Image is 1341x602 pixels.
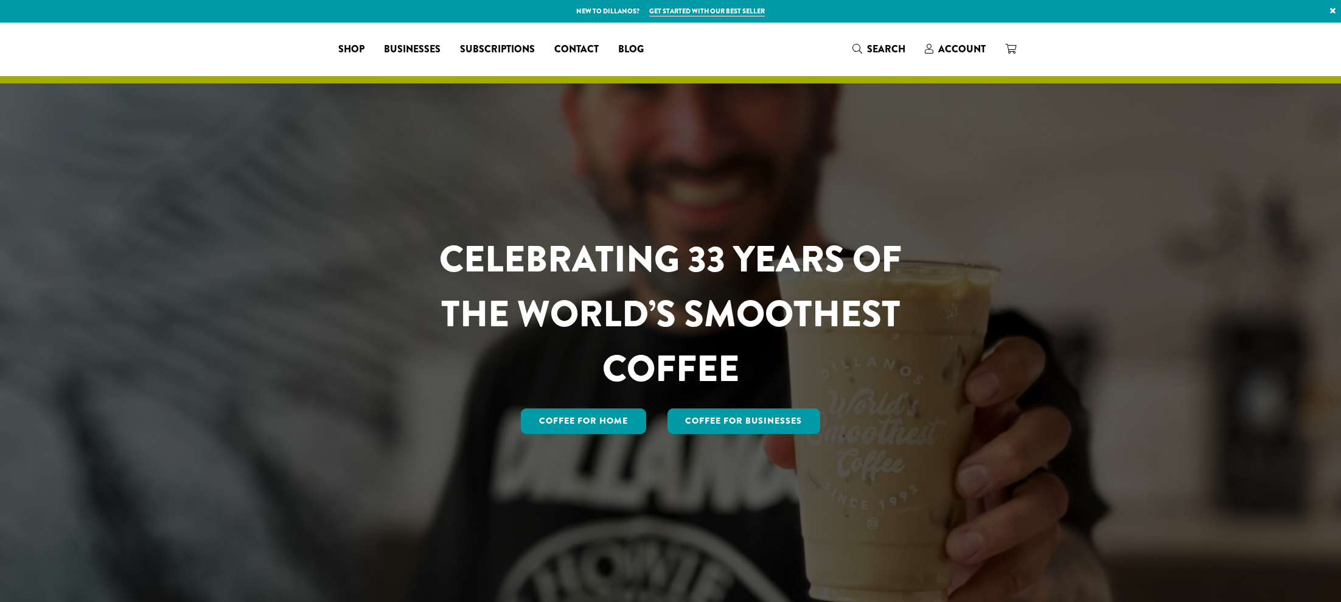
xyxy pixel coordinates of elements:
span: Blog [618,42,644,57]
span: Subscriptions [460,42,535,57]
span: Contact [554,42,599,57]
span: Shop [338,42,364,57]
span: Businesses [384,42,441,57]
h1: CELEBRATING 33 YEARS OF THE WORLD’S SMOOTHEST COFFEE [403,232,938,396]
a: Coffee For Businesses [667,408,821,434]
a: Get started with our best seller [649,6,765,16]
a: Coffee for Home [521,408,646,434]
span: Search [867,42,905,56]
a: Search [843,39,915,59]
span: Account [938,42,986,56]
a: Shop [329,40,374,59]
